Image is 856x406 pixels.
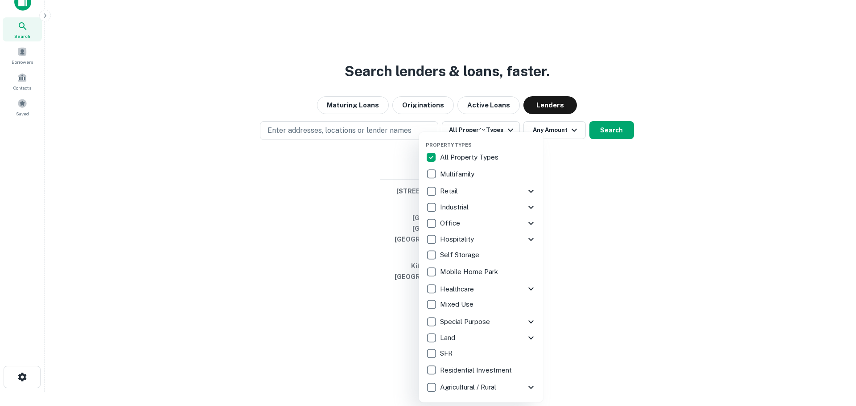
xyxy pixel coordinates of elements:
[440,186,460,197] p: Retail
[440,250,481,260] p: Self Storage
[440,202,470,213] p: Industrial
[440,218,462,229] p: Office
[440,348,454,359] p: SFR
[440,332,457,343] p: Land
[440,152,500,163] p: All Property Types
[426,199,536,215] div: Industrial
[426,330,536,346] div: Land
[811,335,856,377] iframe: Chat Widget
[426,281,536,297] div: Healthcare
[440,284,476,295] p: Healthcare
[426,183,536,199] div: Retail
[440,365,514,376] p: Residential Investment
[440,316,492,327] p: Special Purpose
[426,379,536,395] div: Agricultural / Rural
[440,267,500,277] p: Mobile Home Park
[440,299,475,310] p: Mixed Use
[440,169,476,180] p: Multifamily
[426,142,472,148] span: Property Types
[440,234,476,245] p: Hospitality
[426,231,536,247] div: Hospitality
[426,215,536,231] div: Office
[426,314,536,330] div: Special Purpose
[440,382,498,393] p: Agricultural / Rural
